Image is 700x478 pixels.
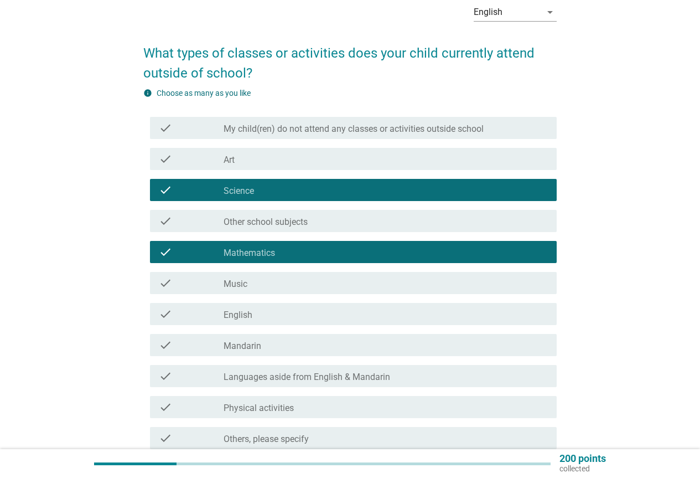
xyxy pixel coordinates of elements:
[224,124,484,135] label: My child(ren) do not attend any classes or activities outside school
[224,310,252,321] label: English
[159,245,172,259] i: check
[143,89,152,97] i: info
[474,7,502,17] div: English
[159,307,172,321] i: check
[224,341,261,352] label: Mandarin
[559,454,606,464] p: 200 points
[159,121,172,135] i: check
[159,338,172,352] i: check
[159,400,172,414] i: check
[157,89,251,97] label: Choose as many as you like
[224,217,308,228] label: Other school subjects
[224,279,247,290] label: Music
[224,248,275,259] label: Mathematics
[143,32,557,83] h2: What types of classes or activities does your child currently attend outside of school?
[159,183,172,197] i: check
[224,434,309,445] label: Others, please specify
[224,403,294,414] label: Physical activities
[159,152,172,166] i: check
[159,431,172,445] i: check
[224,155,235,166] label: Art
[159,214,172,228] i: check
[159,276,172,290] i: check
[224,372,390,383] label: Languages aside from English & Mandarin
[543,6,557,19] i: arrow_drop_down
[159,369,172,383] i: check
[224,186,254,197] label: Science
[559,464,606,474] p: collected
